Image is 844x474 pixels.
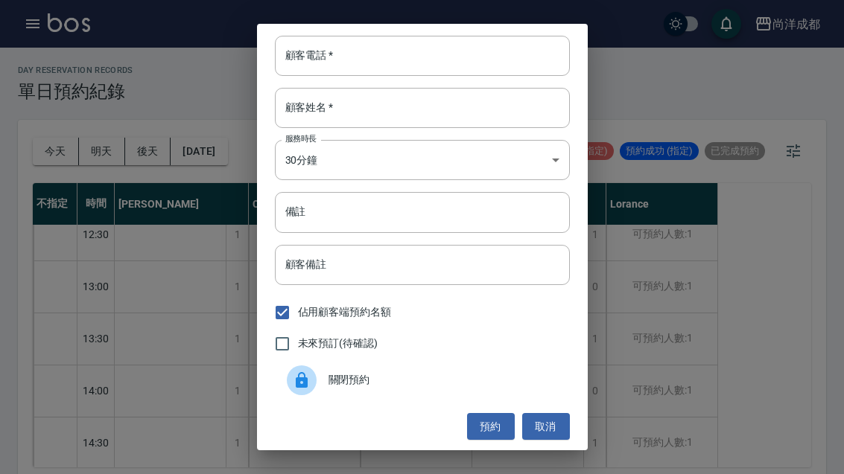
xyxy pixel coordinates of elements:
[298,336,378,351] span: 未來預訂(待確認)
[522,413,570,441] button: 取消
[467,413,515,441] button: 預約
[329,372,558,388] span: 關閉預約
[275,359,570,401] div: 關閉預約
[275,140,570,180] div: 30分鐘
[285,133,317,144] label: 服務時長
[298,304,392,320] span: 佔用顧客端預約名額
